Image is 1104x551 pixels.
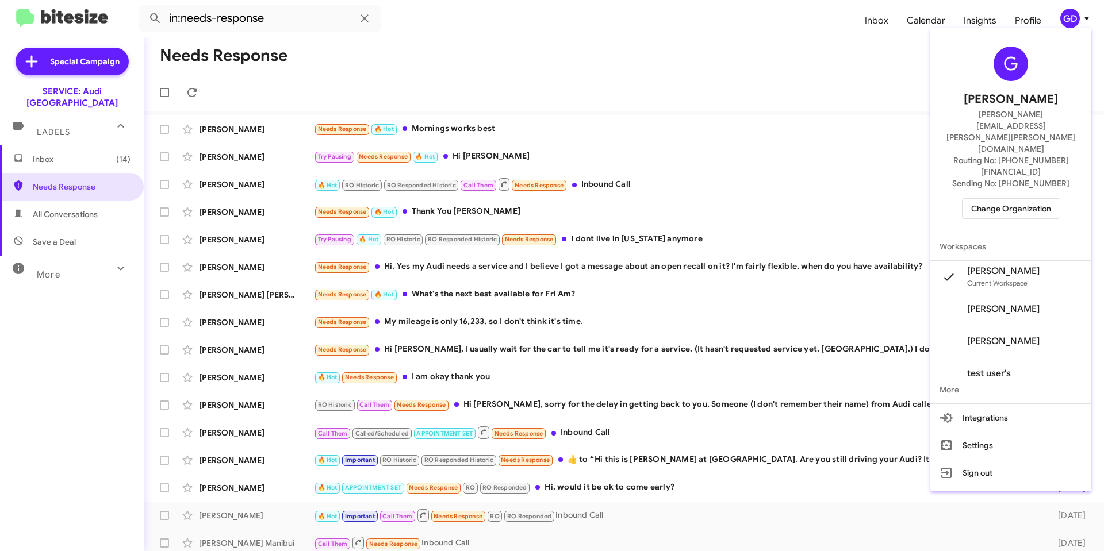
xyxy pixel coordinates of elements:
span: Sending No: [PHONE_NUMBER] [952,178,1069,189]
div: G [994,47,1028,81]
span: [PERSON_NAME][EMAIL_ADDRESS][PERSON_NAME][PERSON_NAME][DOMAIN_NAME] [944,109,1078,155]
span: Current Workspace [967,279,1028,287]
span: Routing No: [PHONE_NUMBER][FINANCIAL_ID] [944,155,1078,178]
button: Sign out [930,459,1091,487]
span: [PERSON_NAME] [964,90,1058,109]
button: Integrations [930,404,1091,431]
span: test user's [967,368,1011,379]
span: More [930,376,1091,403]
span: [PERSON_NAME] [967,265,1040,277]
button: Change Organization [962,198,1060,219]
span: Workspaces [930,233,1091,260]
span: Change Organization [971,199,1051,218]
span: [PERSON_NAME] [967,303,1040,315]
span: [PERSON_NAME] [967,336,1040,347]
button: Settings [930,431,1091,459]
